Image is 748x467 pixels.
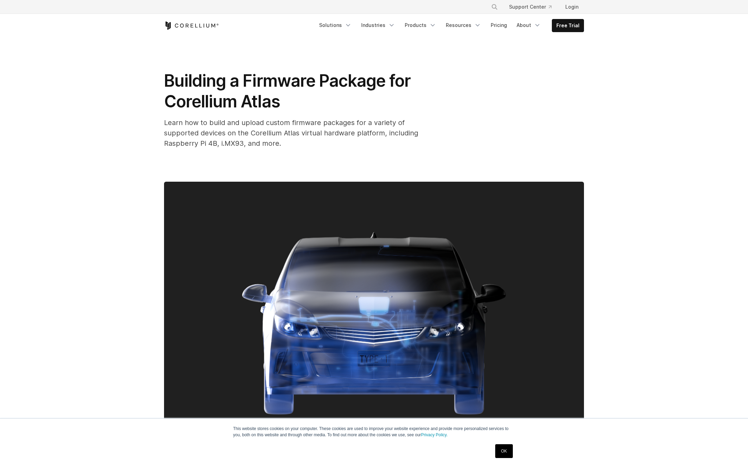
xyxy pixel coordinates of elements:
a: Privacy Policy. [421,432,448,437]
a: Solutions [315,19,356,31]
div: Navigation Menu [483,1,584,13]
a: About [512,19,545,31]
a: Pricing [487,19,511,31]
span: Building a Firmware Package for Corellium Atlas [164,70,414,112]
a: OK [495,444,513,458]
p: This website stores cookies on your computer. These cookies are used to improve your website expe... [233,426,515,438]
a: Free Trial [552,19,584,32]
a: Support Center [504,1,557,13]
span: Learn how to build and upload custom firmware packages for a variety of supported devices on the ... [164,118,418,147]
a: Products [401,19,440,31]
a: Login [560,1,584,13]
img: Building a Firmware Package for Corellium Atlas [164,182,584,462]
a: Industries [357,19,399,31]
a: Corellium Home [164,21,219,30]
a: Resources [442,19,485,31]
div: Navigation Menu [315,19,584,32]
button: Search [488,1,501,13]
